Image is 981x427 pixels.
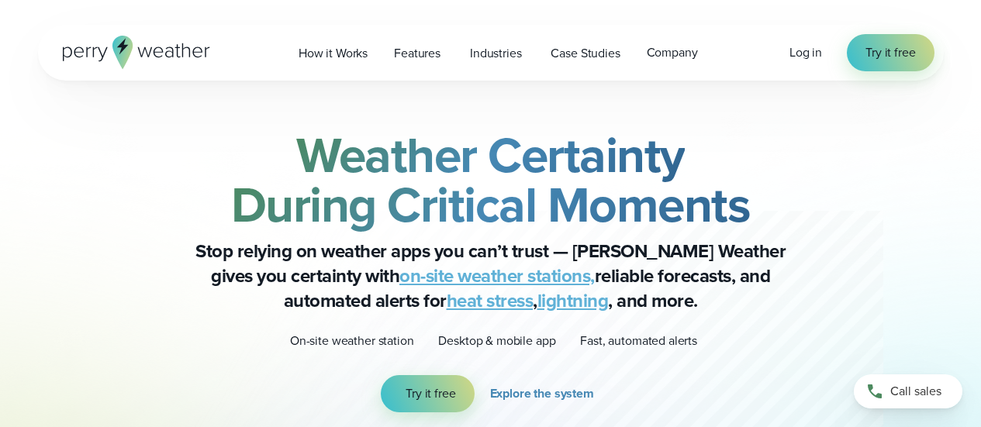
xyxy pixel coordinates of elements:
[647,43,698,62] span: Company
[406,384,455,403] span: Try it free
[537,37,633,69] a: Case Studies
[381,375,474,412] a: Try it free
[470,44,521,63] span: Industries
[399,262,595,290] a: on-site weather stations,
[181,239,801,313] p: Stop relying on weather apps you can’t trust — [PERSON_NAME] Weather gives you certainty with rel...
[890,382,941,401] span: Call sales
[231,119,751,241] strong: Weather Certainty During Critical Moments
[490,384,594,403] span: Explore the system
[537,287,609,315] a: lightning
[490,375,600,412] a: Explore the system
[290,332,413,350] p: On-site weather station
[447,287,534,315] a: heat stress
[865,43,915,62] span: Try it free
[299,44,368,63] span: How it Works
[438,332,555,350] p: Desktop & mobile app
[854,374,962,408] a: Call sales
[789,43,822,62] a: Log in
[789,43,822,61] span: Log in
[394,44,440,63] span: Features
[580,332,697,350] p: Fast, automated alerts
[285,37,381,69] a: How it Works
[847,34,934,71] a: Try it free
[551,44,620,63] span: Case Studies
